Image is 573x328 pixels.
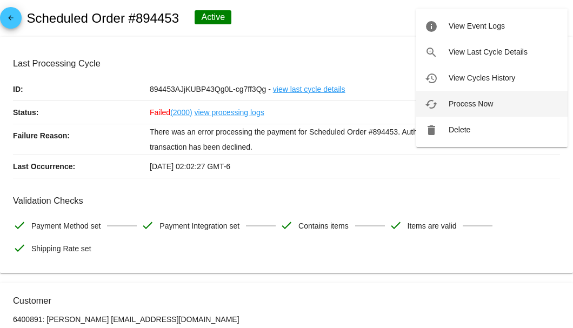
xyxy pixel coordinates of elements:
[425,72,438,85] mat-icon: history
[449,48,528,56] span: View Last Cycle Details
[449,99,493,108] span: Process Now
[425,46,438,59] mat-icon: zoom_in
[449,22,505,30] span: View Event Logs
[425,124,438,137] mat-icon: delete
[449,73,515,82] span: View Cycles History
[449,125,470,134] span: Delete
[425,20,438,33] mat-icon: info
[425,98,438,111] mat-icon: cached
